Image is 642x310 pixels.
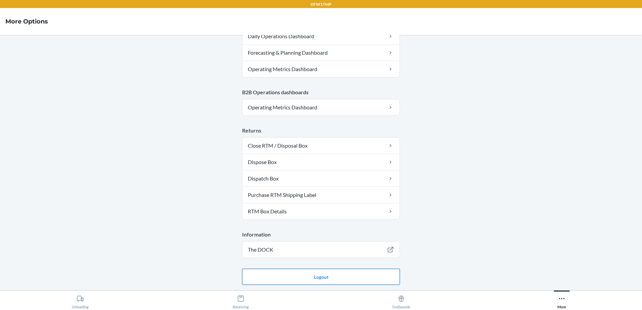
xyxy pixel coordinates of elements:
a: Purchase RTM Shipping Label [242,187,400,203]
a: RTM Box Details [242,203,400,219]
button: Receiving [160,291,321,309]
button: Outbounds [321,291,481,309]
button: Logout [242,269,400,285]
h4: More Options [5,17,48,26]
div: More [557,292,566,309]
a: Close RTM / Disposal Box [242,138,400,154]
div: Unloading [72,292,89,309]
button: More [481,291,642,309]
div: Receiving [233,292,249,309]
a: Dispose Box [242,154,400,170]
p: B2B Operations dashboards [242,88,400,96]
p: Information [242,230,400,239]
a: Operating Metrics Dashboard [242,99,400,115]
a: Dispatch Box [242,170,400,187]
a: Forecasting & Planning Dashboard [242,45,400,61]
p: Returns [242,126,400,135]
a: Daily Operations Dashboard [242,28,400,44]
p: DFW1TMP [311,1,331,7]
a: The DOCK [242,242,400,258]
div: Outbounds [392,292,410,309]
a: Operating Metrics Dashboard [242,61,400,77]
